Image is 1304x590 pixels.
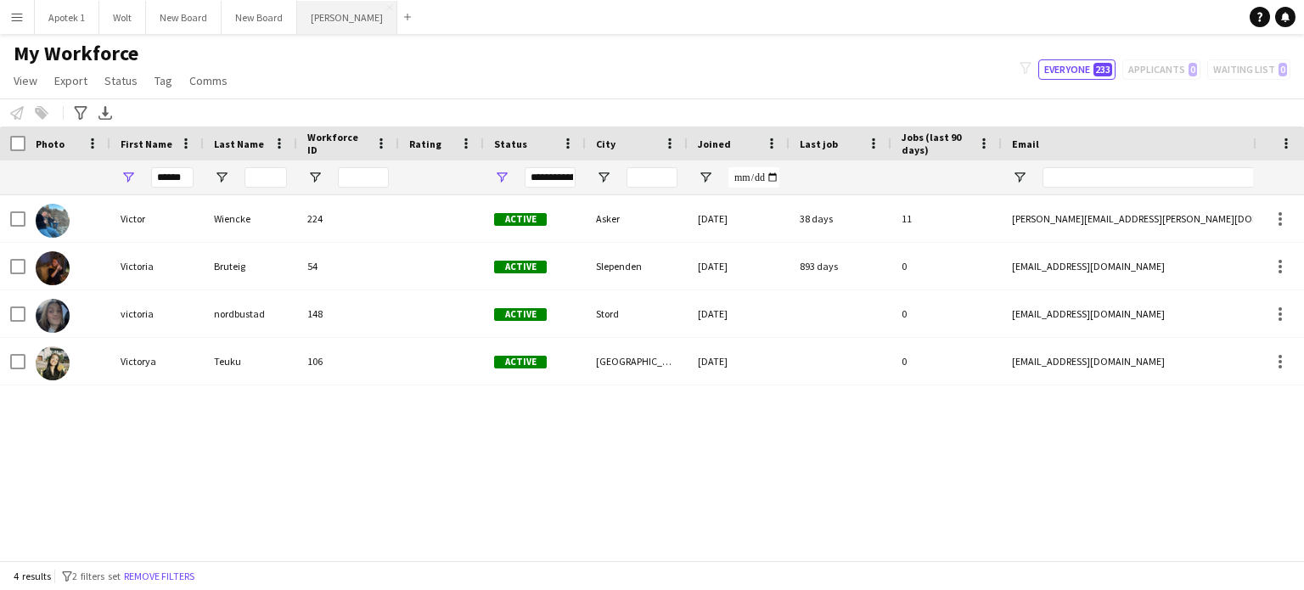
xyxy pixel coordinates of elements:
[494,261,547,273] span: Active
[70,103,91,123] app-action-btn: Advanced filters
[688,338,790,385] div: [DATE]
[586,290,688,337] div: Stord
[95,103,115,123] app-action-btn: Export XLSX
[14,73,37,88] span: View
[494,356,547,368] span: Active
[110,243,204,289] div: Victoria
[688,195,790,242] div: [DATE]
[409,138,441,150] span: Rating
[698,170,713,185] button: Open Filter Menu
[204,338,297,385] div: Teuku
[790,243,891,289] div: 893 days
[297,1,397,34] button: [PERSON_NAME]
[596,170,611,185] button: Open Filter Menu
[183,70,234,92] a: Comms
[790,195,891,242] div: 38 days
[494,213,547,226] span: Active
[494,138,527,150] span: Status
[189,73,228,88] span: Comms
[586,338,688,385] div: [GEOGRAPHIC_DATA]
[222,1,297,34] button: New Board
[121,170,136,185] button: Open Filter Menu
[891,290,1002,337] div: 0
[214,170,229,185] button: Open Filter Menu
[110,338,204,385] div: Victorya
[110,195,204,242] div: Victor
[1012,138,1039,150] span: Email
[297,338,399,385] div: 106
[297,195,399,242] div: 224
[48,70,94,92] a: Export
[698,138,731,150] span: Joined
[146,1,222,34] button: New Board
[596,138,615,150] span: City
[104,73,138,88] span: Status
[36,346,70,380] img: Victorya Teuku
[54,73,87,88] span: Export
[891,243,1002,289] div: 0
[891,338,1002,385] div: 0
[244,167,287,188] input: Last Name Filter Input
[728,167,779,188] input: Joined Filter Input
[72,570,121,582] span: 2 filters set
[586,195,688,242] div: Asker
[494,308,547,321] span: Active
[14,41,138,66] span: My Workforce
[98,70,144,92] a: Status
[494,170,509,185] button: Open Filter Menu
[121,567,198,586] button: Remove filters
[297,290,399,337] div: 148
[151,167,194,188] input: First Name Filter Input
[7,70,44,92] a: View
[307,131,368,156] span: Workforce ID
[204,290,297,337] div: nordbustad
[891,195,1002,242] div: 11
[35,1,99,34] button: Apotek 1
[36,299,70,333] img: victoria nordbustad
[36,204,70,238] img: Victor Wiencke
[297,243,399,289] div: 54
[110,290,204,337] div: victoria
[36,251,70,285] img: Victoria Bruteig
[155,73,172,88] span: Tag
[338,167,389,188] input: Workforce ID Filter Input
[586,243,688,289] div: Slependen
[688,290,790,337] div: [DATE]
[627,167,677,188] input: City Filter Input
[688,243,790,289] div: [DATE]
[1012,170,1027,185] button: Open Filter Menu
[307,170,323,185] button: Open Filter Menu
[1093,63,1112,76] span: 233
[204,243,297,289] div: Bruteig
[214,138,264,150] span: Last Name
[204,195,297,242] div: Wiencke
[148,70,179,92] a: Tag
[121,138,172,150] span: First Name
[902,131,971,156] span: Jobs (last 90 days)
[99,1,146,34] button: Wolt
[1038,59,1116,80] button: Everyone233
[800,138,838,150] span: Last job
[36,138,65,150] span: Photo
